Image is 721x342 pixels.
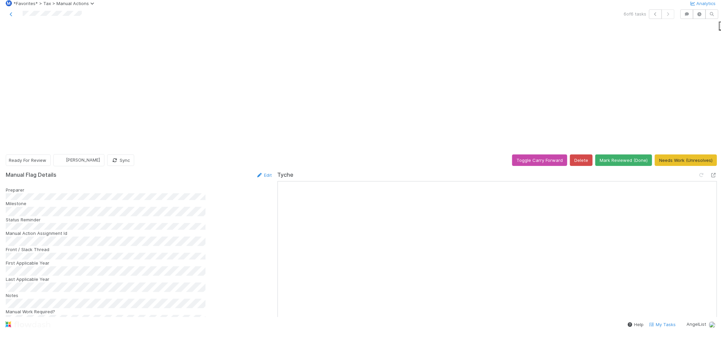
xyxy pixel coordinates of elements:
[6,230,272,237] div: Manual Action Assignment Id
[6,172,56,178] h5: Manual Flag Details
[6,187,272,193] div: Preparer
[570,154,593,166] button: Delete
[655,154,717,166] button: Needs Work (Unresolves)
[624,10,646,17] span: 6 of 6 tasks
[53,154,104,166] button: [PERSON_NAME]
[66,157,100,163] span: [PERSON_NAME]
[690,1,716,6] a: Analytics
[6,246,272,253] div: Front / Slack Thread
[278,172,294,178] h5: Tyche
[6,276,272,283] div: Last Applicable Year
[627,321,644,328] div: Help
[6,216,272,223] div: Status Reminder
[14,1,97,6] span: *Favorites* > Tax > Manual Actions
[649,322,676,327] span: My Tasks
[687,321,706,327] span: AngelList
[709,321,716,328] img: avatar_de77a991-7322-4664-a63d-98ba485ee9e0.png
[59,157,66,164] img: avatar_37569647-1c78-4889-accf-88c08d42a236.png
[6,260,272,266] div: First Applicable Year
[5,0,12,6] span: Ⓜ️
[6,292,272,299] div: Notes
[6,200,272,207] div: Milestone
[512,154,567,166] button: Toggle Carry Forward
[649,321,676,328] a: My Tasks
[256,172,272,178] a: Edit
[595,154,652,166] button: Mark Reviewed (Done)
[107,154,134,166] button: Sync
[5,319,50,330] img: logo-inverted-e16ddd16eac7371096b0.svg
[6,308,272,315] div: Manual Work Required?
